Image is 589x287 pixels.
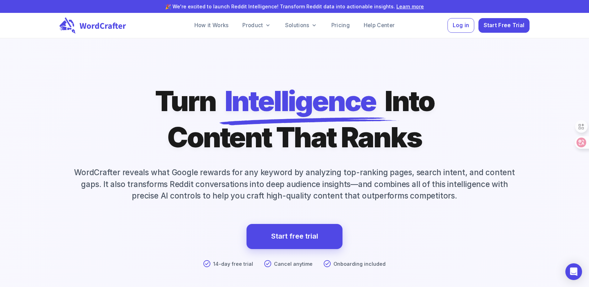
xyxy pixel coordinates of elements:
p: WordCrafter reveals what Google rewards for any keyword by analyzing top-ranking pages, search in... [59,166,530,202]
a: Solutions [280,18,323,32]
p: 14-day free trial [213,260,253,268]
p: Cancel anytime [274,260,313,268]
a: Product [237,18,276,32]
button: Start Free Trial [478,18,530,33]
span: Intelligence [225,83,376,119]
a: Start free trial [271,230,318,242]
p: 🎉 We're excited to launch Reddit Intelligence! Transform Reddit data into actionable insights. [11,3,578,10]
a: Learn more [396,3,424,9]
a: Pricing [326,18,355,32]
span: Log in [453,21,469,30]
a: Help Center [358,18,400,32]
button: Log in [447,18,474,33]
p: Onboarding included [333,260,386,268]
span: Start Free Trial [484,21,525,30]
h1: Turn Into Content That Ranks [155,83,434,155]
a: Start free trial [247,224,342,249]
div: Open Intercom Messenger [565,263,582,280]
a: How it Works [189,18,234,32]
